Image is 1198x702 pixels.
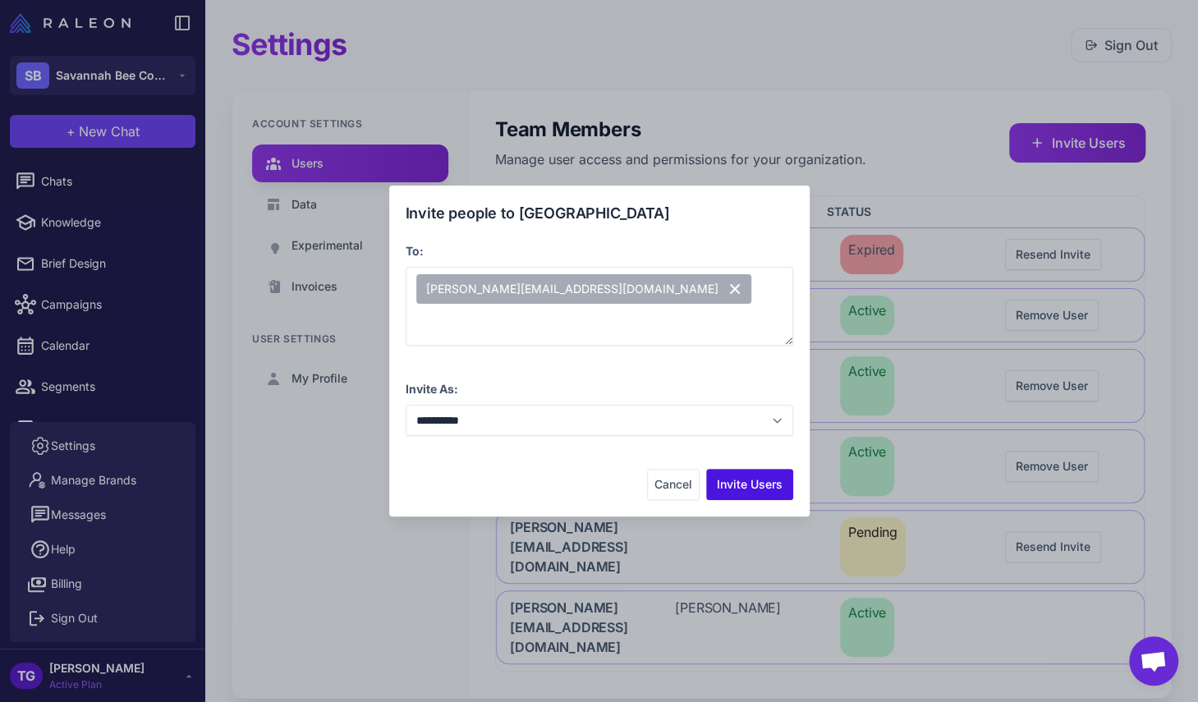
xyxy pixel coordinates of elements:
[406,244,424,258] label: To:
[416,274,751,304] span: [PERSON_NAME][EMAIL_ADDRESS][DOMAIN_NAME]
[406,382,458,396] label: Invite As:
[706,469,793,500] button: Invite Users
[1129,636,1178,686] div: Open chat
[647,469,700,500] button: Cancel
[406,202,793,224] div: Invite people to [GEOGRAPHIC_DATA]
